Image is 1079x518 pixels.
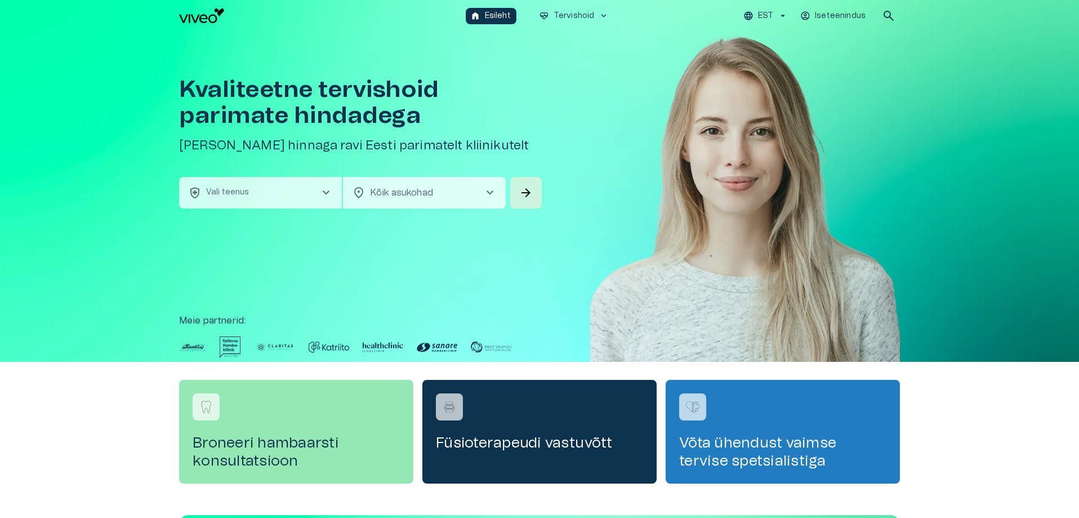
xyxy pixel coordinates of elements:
button: ecg_heartTervishoidkeyboard_arrow_down [534,8,614,24]
span: health_and_safety [188,186,202,200]
button: health_and_safetyVali teenuschevron_right [179,177,342,209]
img: Woman smiling [590,32,900,396]
img: Võta ühendust vaimse tervise spetsialistiga logo [684,399,701,415]
span: search [882,9,895,23]
span: home [470,11,480,21]
button: Search [510,177,542,209]
span: chevron_right [319,186,333,200]
img: Füsioterapeudi vastuvõtt logo [441,399,458,415]
h4: Võta ühendust vaimse tervise spetsialistiga [679,434,886,470]
img: Partner logo [179,337,206,358]
p: Esileht [485,10,511,22]
img: Partner logo [220,337,241,358]
h1: Kvaliteetne tervishoid parimate hindadega [179,77,544,129]
p: Kõik asukohad [370,186,465,200]
img: Partner logo [309,337,349,358]
p: Tervishoid [554,10,595,22]
span: location_on [352,186,365,200]
button: EST [742,8,790,24]
h5: [PERSON_NAME] hinnaga ravi Eesti parimatelt kliinikutelt [179,138,544,154]
img: Broneeri hambaarsti konsultatsioon logo [198,399,215,415]
p: Iseteenindus [815,10,866,22]
h4: Broneeri hambaarsti konsultatsioon [193,434,400,470]
img: Viveo logo [179,8,224,23]
img: Partner logo [255,337,295,358]
span: keyboard_arrow_down [599,11,609,21]
img: Partner logo [471,337,511,358]
img: Partner logo [363,337,403,358]
a: Navigate to homepage [179,8,461,23]
a: Navigate to service booking [422,380,657,484]
a: Navigate to service booking [666,380,900,484]
p: Vali teenus [206,187,249,198]
button: Iseteenindus [799,8,868,24]
img: Partner logo [417,337,457,358]
p: Meie partnerid : [179,314,900,327]
span: arrow_forward [519,186,533,200]
button: homeEsileht [466,8,516,24]
button: open search modal [877,5,900,27]
a: Navigate to service booking [179,380,413,484]
h4: Füsioterapeudi vastuvõtt [436,434,643,452]
span: ecg_heart [539,11,549,21]
span: chevron_right [483,186,497,200]
p: EST [758,10,773,22]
